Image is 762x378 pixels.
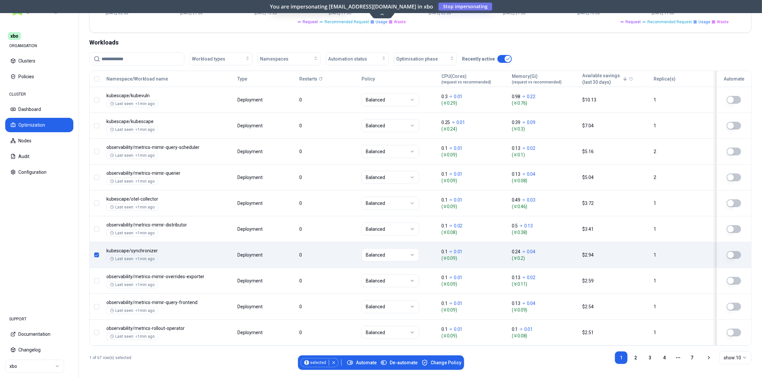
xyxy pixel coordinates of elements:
div: Deployment [237,97,264,103]
div: 0 [299,226,355,232]
span: Usage [698,19,710,25]
p: 0.01 [524,326,533,333]
div: Memory(Gi) [512,73,562,85]
tspan: [DATE] 02:00 [106,11,129,15]
span: ( 0.3 ) [512,126,576,132]
button: Type [237,72,247,85]
button: Memory(Gi)(request vs recommended) [512,72,562,85]
span: Waste [394,19,406,25]
span: ( 0.09 ) [442,203,506,210]
button: De-automate [379,359,419,366]
span: xbo [8,32,21,40]
tspan: [DATE] 21:00 [503,11,526,15]
span: Recommended Request [647,19,692,25]
div: 0 [299,303,355,310]
div: Last seen: <1min ago [110,230,155,236]
p: metrics-rollout-operator [106,325,232,332]
div: Deployment [237,174,264,181]
nav: pagination [615,351,698,364]
p: 0.04 [527,248,535,255]
p: 0.25 [442,119,450,126]
button: Audit [5,149,73,164]
p: 0.13 [512,145,520,152]
p: 0.13 [524,223,533,229]
span: ( 0.24 ) [442,126,506,132]
p: metrics-mimir-querier [106,170,232,176]
span: ( 0.09 ) [442,255,506,261]
span: Recommended Request [325,19,369,25]
a: 1 [615,351,628,364]
p: 0.02 [454,223,462,229]
span: ( 0.09 ) [512,307,576,313]
button: Clusters [5,54,73,68]
tspan: [DATE] 11:00 [652,11,674,15]
p: 0.01 [456,119,465,126]
div: Policy [362,76,436,82]
p: 0.13 [512,274,520,281]
button: Nodes [5,134,73,148]
span: Automation status [328,56,367,62]
div: CLUSTER [5,88,73,101]
div: $2.51 [582,329,648,336]
button: Workload types [190,52,252,65]
div: 2 [654,148,710,155]
p: 0.1 [512,326,518,333]
span: Namespaces [260,56,288,62]
p: 0.39 [512,119,520,126]
div: Automate [720,76,748,82]
div: 0 [299,174,355,181]
tspan: [DATE] 11:00 [329,11,351,15]
span: Change Policy [421,359,461,366]
div: Last seen: <1min ago [110,179,155,184]
div: Deployment [237,200,264,207]
p: 1 of 67 row(s) selected [89,355,131,360]
button: Namespace/Workload name [106,72,168,85]
p: 0.1 [442,300,448,307]
span: selected [304,360,326,365]
div: 0 [299,200,355,207]
span: ( 0.09 ) [442,281,506,287]
div: 1 [654,303,710,310]
div: Deployment [237,278,264,284]
p: 0.24 [512,248,520,255]
tspan: [DATE] 16:00 [254,11,277,15]
p: otel-collector [106,196,232,202]
button: Policies [5,69,73,84]
p: 0.01 [454,274,462,281]
button: Changelog [5,343,73,357]
p: 0.01 [454,93,462,100]
span: ( 0.08 ) [512,177,576,184]
div: $5.16 [582,148,648,155]
span: Optimisation phase [396,56,438,62]
button: Automate [345,359,378,366]
div: Last seen: <1min ago [110,282,155,287]
button: Replica(s) [654,72,676,85]
div: 2 [654,174,710,181]
div: 1 [654,122,710,129]
span: (request vs recommended) [442,80,492,85]
span: 1 [304,360,309,365]
p: 0.1 [442,145,448,152]
div: Last seen: <1min ago [110,308,155,313]
span: ( 0.09 ) [442,177,506,184]
p: 0.01 [454,171,462,177]
span: Request [303,19,318,25]
div: 0 [299,252,355,258]
span: Workload types [192,56,225,62]
span: ( 0.2 ) [512,255,576,261]
p: 0.3 [442,93,448,100]
p: 0.13 [512,171,520,177]
div: 0 [299,278,355,284]
p: 0.02 [527,145,535,152]
div: 0 [299,148,355,155]
div: $2.54 [582,303,648,310]
button: Optimisation phase [394,52,457,65]
p: metrics-mimir-distributor [106,222,232,228]
p: 0.04 [527,171,535,177]
p: 0.22 [527,93,535,100]
div: 0 [299,329,355,336]
div: Deployment [237,148,264,155]
div: Deployment [237,252,264,258]
div: $10.13 [582,97,648,103]
tspan: [DATE] 21:00 [180,11,203,15]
